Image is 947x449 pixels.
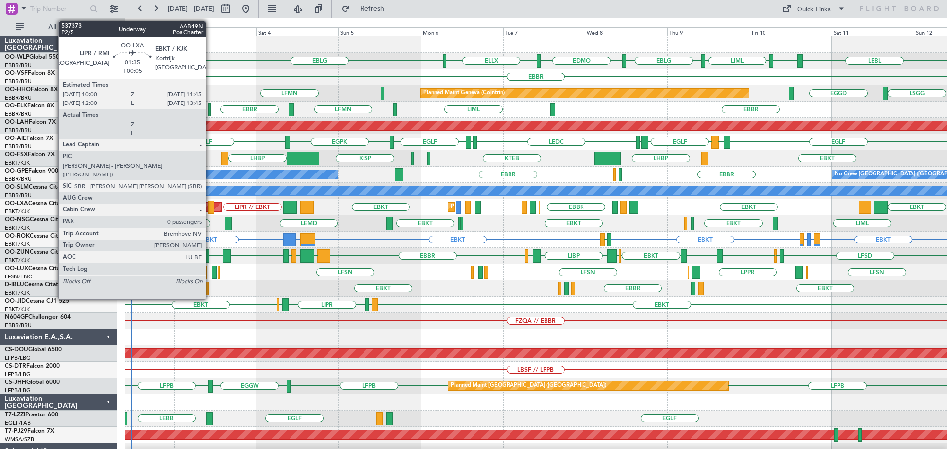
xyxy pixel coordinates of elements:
[5,168,28,174] span: OO-GPE
[5,241,30,248] a: EBKT/KJK
[30,1,87,16] input: Trip Number
[5,380,60,385] a: CS-JHHGlobal 6000
[5,103,27,109] span: OO-ELK
[5,217,84,223] a: OO-NSGCessna Citation CJ4
[5,273,32,280] a: LFSN/ENC
[5,266,28,272] span: OO-LUX
[5,371,31,378] a: LFPB/LBG
[5,136,53,141] a: OO-AIEFalcon 7X
[421,27,503,36] div: Mon 6
[337,1,396,17] button: Refresh
[5,87,58,93] a: OO-HHOFalcon 8X
[5,428,27,434] span: T7-PJ29
[5,436,34,443] a: WMSA/SZB
[5,136,26,141] span: OO-AIE
[5,380,26,385] span: CS-JHH
[667,27,750,36] div: Thu 9
[750,27,832,36] div: Fri 10
[5,143,32,150] a: EBBR/BRU
[5,412,25,418] span: T7-LZZI
[168,4,214,13] span: [DATE] - [DATE]
[5,201,28,207] span: OO-LXA
[5,110,32,118] a: EBBR/BRU
[5,103,54,109] a: OO-ELKFalcon 8X
[5,314,71,320] a: N604GFChallenger 604
[5,257,30,264] a: EBKT/KJK
[5,347,62,353] a: CS-DOUGlobal 6500
[5,419,31,427] a: EGLF/FAB
[5,249,30,255] span: OO-ZUN
[5,249,84,255] a: OO-ZUNCessna Citation CJ4
[5,282,24,288] span: D-IBLU
[5,62,32,69] a: EBBR/BRU
[174,27,256,36] div: Fri 3
[5,192,32,199] a: EBBR/BRU
[5,70,28,76] span: OO-VSF
[11,19,107,35] button: All Aircraft
[5,152,55,158] a: OO-FSXFalcon 7X
[127,20,144,28] div: [DATE]
[5,87,31,93] span: OO-HHO
[5,289,30,297] a: EBKT/KJK
[352,5,393,12] span: Refresh
[5,184,29,190] span: OO-SLM
[5,298,26,304] span: OO-JID
[5,152,28,158] span: OO-FSX
[5,314,28,320] span: N604GF
[5,175,32,183] a: EBBR/BRU
[5,233,30,239] span: OO-ROK
[5,119,56,125] a: OO-LAHFalcon 7X
[451,200,566,214] div: Planned Maint Kortrijk-[GEOGRAPHIC_DATA]
[5,347,28,353] span: CS-DOU
[5,54,63,60] a: OO-WLPGlobal 5500
[5,233,84,239] a: OO-ROKCessna Citation CJ4
[585,27,667,36] div: Wed 8
[797,5,831,15] div: Quick Links
[5,363,26,369] span: CS-DTR
[5,266,83,272] a: OO-LUXCessna Citation CJ4
[5,78,32,85] a: EBBR/BRU
[5,184,83,190] a: OO-SLMCessna Citation XLS
[5,159,30,167] a: EBKT/KJK
[5,282,77,288] a: D-IBLUCessna Citation M2
[5,428,54,434] a: T7-PJ29Falcon 7X
[5,127,32,134] a: EBBR/BRU
[5,208,30,215] a: EBKT/KJK
[26,24,104,31] span: All Aircraft
[777,1,850,17] button: Quick Links
[5,322,32,329] a: EBBR/BRU
[5,412,58,418] a: T7-LZZIPraetor 600
[5,201,83,207] a: OO-LXACessna Citation CJ4
[503,27,585,36] div: Tue 7
[338,27,421,36] div: Sun 5
[5,363,60,369] a: CS-DTRFalcon 2000
[5,94,32,102] a: EBBR/BRU
[5,217,30,223] span: OO-NSG
[423,86,505,101] div: Planned Maint Geneva (Cointrin)
[5,54,29,60] span: OO-WLP
[5,387,31,394] a: LFPB/LBG
[5,70,55,76] a: OO-VSFFalcon 8X
[256,27,339,36] div: Sat 4
[5,354,31,362] a: LFPB/LBG
[5,298,69,304] a: OO-JIDCessna CJ1 525
[451,379,606,393] div: Planned Maint [GEOGRAPHIC_DATA] ([GEOGRAPHIC_DATA])
[92,27,175,36] div: Thu 2
[5,306,30,313] a: EBKT/KJK
[832,27,914,36] div: Sat 11
[5,119,29,125] span: OO-LAH
[5,224,30,232] a: EBKT/KJK
[5,168,87,174] a: OO-GPEFalcon 900EX EASy II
